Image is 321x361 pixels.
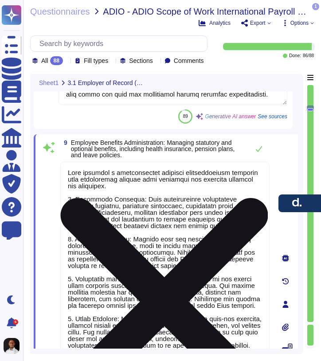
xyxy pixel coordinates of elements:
[103,7,310,16] span: ADIO - ADIO Scope of Work International Payroll Provider V2
[250,20,266,26] span: Export
[312,3,319,10] span: 1
[71,139,235,159] span: Employee Benefits Administration: Managing statutory and optional benefits, including health insu...
[4,338,20,354] img: user
[84,58,108,64] span: Fill types
[174,58,204,64] span: Comments
[288,343,293,349] span: 0
[13,319,18,325] div: 6
[303,54,314,58] span: 86 / 88
[60,140,67,146] span: 9
[67,80,145,86] span: 3.1 Employer of Record (EOR) Services
[129,58,153,64] span: Sections
[209,20,231,26] span: Analytics
[39,80,59,86] span: Sheet1
[35,36,207,51] input: Search by keywords
[290,20,309,26] span: Options
[289,54,301,58] span: Done:
[2,336,26,356] button: user
[30,7,90,16] span: Questionnaires
[50,56,63,65] div: 88
[199,19,231,27] button: Analytics
[183,114,188,119] span: 89
[41,58,48,64] span: All
[258,114,287,119] span: See sources
[205,114,256,119] span: Generative AI answer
